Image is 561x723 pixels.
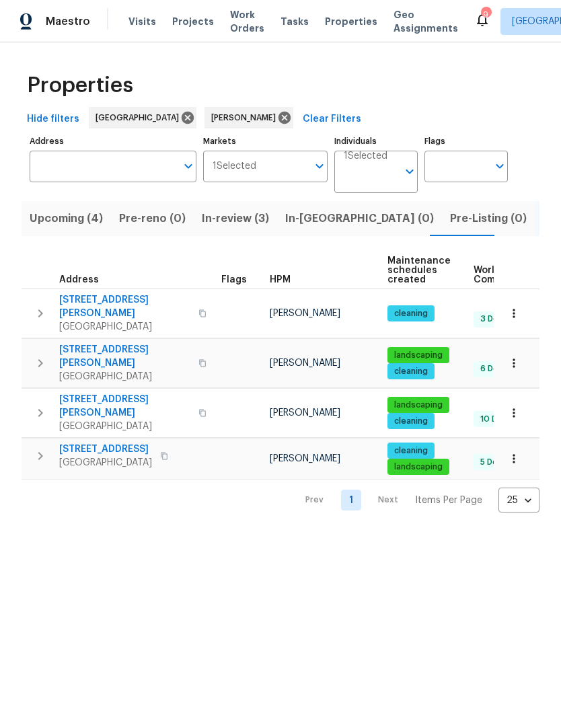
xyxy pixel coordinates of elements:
p: Items Per Page [415,494,482,507]
span: Properties [27,79,133,92]
nav: Pagination Navigation [293,488,539,512]
a: Goto page 1 [341,490,361,510]
button: Open [490,157,509,176]
span: Maestro [46,15,90,28]
div: 25 [498,483,539,518]
button: Clear Filters [297,107,367,132]
span: cleaning [389,308,433,319]
span: [PERSON_NAME] [270,408,340,418]
span: Tasks [280,17,309,26]
span: Properties [325,15,377,28]
span: HPM [270,275,291,284]
label: Address [30,137,196,145]
button: Open [400,162,419,181]
span: cleaning [389,445,433,457]
span: Geo Assignments [394,8,458,35]
span: Clear Filters [303,111,361,128]
span: [PERSON_NAME] [270,358,340,368]
span: Pre-Listing (0) [450,209,527,228]
span: [STREET_ADDRESS][PERSON_NAME] [59,293,190,320]
span: Upcoming (4) [30,209,103,228]
span: Visits [128,15,156,28]
span: [STREET_ADDRESS][PERSON_NAME] [59,343,190,370]
span: landscaping [389,350,448,361]
span: landscaping [389,399,448,411]
span: [GEOGRAPHIC_DATA] [59,320,190,334]
span: [STREET_ADDRESS] [59,443,152,456]
span: Hide filters [27,111,79,128]
span: [GEOGRAPHIC_DATA] [59,456,152,469]
span: 1 Selected [344,151,387,162]
span: 5 Done [475,457,513,468]
label: Flags [424,137,508,145]
div: [PERSON_NAME] [204,107,293,128]
span: [PERSON_NAME] [270,454,340,463]
span: Projects [172,15,214,28]
span: Maintenance schedules created [387,256,451,284]
span: [GEOGRAPHIC_DATA] [96,111,184,124]
span: [PERSON_NAME] [270,309,340,318]
button: Open [179,157,198,176]
span: [PERSON_NAME] [211,111,281,124]
span: In-[GEOGRAPHIC_DATA] (0) [285,209,434,228]
span: Work Orders [230,8,264,35]
span: Pre-reno (0) [119,209,186,228]
span: landscaping [389,461,448,473]
label: Markets [203,137,328,145]
span: 10 Done [475,414,518,425]
span: 3 Done [475,313,514,325]
div: 9 [481,8,490,22]
button: Open [310,157,329,176]
span: Work Order Completion [474,266,558,284]
span: [STREET_ADDRESS][PERSON_NAME] [59,393,190,420]
span: 6 Done [475,363,514,375]
span: cleaning [389,416,433,427]
span: Address [59,275,99,284]
label: Individuals [334,137,418,145]
span: cleaning [389,366,433,377]
span: 1 Selected [213,161,256,172]
span: Flags [221,275,247,284]
span: [GEOGRAPHIC_DATA] [59,370,190,383]
div: [GEOGRAPHIC_DATA] [89,107,196,128]
button: Hide filters [22,107,85,132]
span: In-review (3) [202,209,269,228]
span: [GEOGRAPHIC_DATA] [59,420,190,433]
